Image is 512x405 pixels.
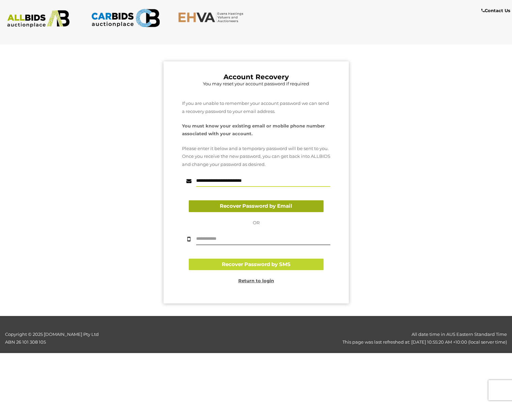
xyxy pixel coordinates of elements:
[182,123,325,136] strong: You must know your existing email or mobile phone number associated with your account.
[481,7,512,15] a: Contact Us
[128,330,512,346] div: All date time in AUS Eastern Standard Time This page was last refreshed at: [DATE] 10:55:20 AM +1...
[91,7,160,29] img: CARBIDS.com.au
[178,12,247,23] img: EHVA.com.au
[182,219,330,227] p: OR
[223,73,289,81] b: Account Recovery
[481,8,510,13] b: Contact Us
[182,99,330,115] p: If you are unable to remember your account password we can send a recovery password to your email...
[182,145,330,168] p: Please enter it below and a temporary password will be sent to you. Once you receive the new pass...
[189,200,324,212] button: Recover Password by Email
[189,259,324,270] button: Recover Password by SMS
[182,81,330,86] h5: You may reset your account password if required
[238,278,274,283] a: Return to login
[4,10,73,28] img: ALLBIDS.com.au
